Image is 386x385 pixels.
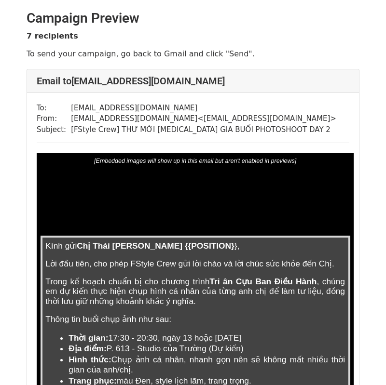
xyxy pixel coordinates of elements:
span: Chụp ảnh cá nhân, nhanh gọn nên sẽ không mất nhiều thời gian của anh/chị. [69,355,347,374]
td: From: [37,113,71,124]
span: Chị Thái [PERSON_NAME] {{POSITION} [77,241,234,251]
span: Thời gian: [69,333,108,343]
em: [Embedded images will show up in this email but aren't enabled in previews] [94,158,296,164]
td: To: [37,103,71,114]
td: [FStyle Crew] THƯ MỜI [MEDICAL_DATA] GIA BUỔI PHOTOSHOOT DAY 2 [71,124,336,135]
span: Thông tin buổi chụp ảnh như sau: [45,314,171,324]
span: ​ ​ [41,157,350,234]
p: To send your campaign, go back to Gmail and click "Send". [27,49,359,59]
span: , chúng em dự kiến thực hiện chụp hình cá nhân của từng anh chị để làm tư liệu, đồng thời lưu giữ... [45,277,347,306]
span: }, [234,241,240,251]
span: Tri ân Cựu Ban Điều Hành [209,277,317,286]
h2: Campaign Preview [27,10,359,27]
span: Hình thức: [69,355,111,364]
td: Subject: [37,124,71,135]
span: Kính gửi [45,241,77,251]
h4: Email to [EMAIL_ADDRESS][DOMAIN_NAME] [37,75,349,87]
span: Địa điểm: [69,344,107,353]
td: [EMAIL_ADDRESS][DOMAIN_NAME] [71,103,336,114]
span: 17:30 - 20:30, ngày 13 hoặc [DATE] [109,333,242,343]
td: [EMAIL_ADDRESS][DOMAIN_NAME] < [EMAIL_ADDRESS][DOMAIN_NAME] > [71,113,336,124]
span: P. 613 - Studio của Trường (Dự kiến) [107,344,244,353]
span: Trong kế hoạch chuẩn bị cho chương trình [45,277,209,286]
strong: 7 recipients [27,31,78,40]
span: Lời đầu tiên, cho phép FStyle Crew gửi lời chào và lời chúc sức khỏe đến Chị. [45,259,334,268]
